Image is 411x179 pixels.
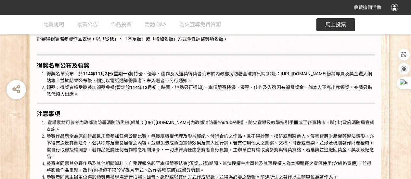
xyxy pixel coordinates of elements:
[37,62,89,69] strong: 得獎名單公布及領獎
[43,21,64,28] span: 比賽說明
[37,36,228,42] span: 評審得視實際參賽作品表現，以「從缺」、「不足額」或「增加名額」方式彈性調整獎項名額。
[77,21,98,28] span: 最新公告
[111,15,132,34] a: 作品投票
[130,85,157,90] strong: 114年12月初
[111,21,132,28] span: 作品投票
[46,134,374,159] span: 參賽作品應全為原創作品且未曾參加任何公開比賽，無簽屬版權代理及影片經紀、發行合約之作品，且不得抄襲、模仿或剽竊他人、侵害智慧財產權等違法情形，亦不得有違反其他法令、公共秩序及善良風俗之內容，並避...
[46,71,372,83] span: 得獎名單公布：於 將特優、優等、佳作及入選獎得獎者公布於內政部消防署全球資訊網(網址：[URL][DOMAIN_NAME]粉絲專頁及獎金獵人網站等，並於結果公布後，個別以電話通知得獎者，未入選者...
[43,15,64,34] a: 比賽說明
[46,120,374,132] span: 宣導素材可參考內政部消防署消防防災館(網址：[URL][DOMAIN_NAME]內政部消防署Youtube頻道、防火宣導及教學指引手冊或至各直轄市、縣(市)政府消防局官網查詢。
[37,110,60,117] strong: 注意事項
[325,21,346,28] span: 馬上投票
[179,15,221,34] a: 防火宣導免費資源
[354,5,381,10] span: 收藏這個活動
[83,71,129,76] strong: 114年11月3日(星期一)
[179,21,221,28] span: 防火宣導免費資源
[46,161,371,173] span: 參賽者同意其參賽作品及其他相關資料，自受理報名起至本項競賽結束(頒獎典禮)期間，無償授權主辦單位及其再授權人為本項競賽之宣傳使用(含網路宣傳)，並得將影像作品重製、改作(包括但不限於光碟片型式、...
[46,85,372,97] span: 領獎：得獎者將受邀參加頒獎典禮(暫定於 ；時間、地點另行通知)，本項競賽特優、優等、佳作及入選因有頒發獎金，倘本人不克出席領獎，亦請另指派代領人出席。
[77,15,98,34] a: 最新公告
[316,18,355,31] button: 馬上投票
[145,15,166,34] a: 活動 Q&A
[145,21,166,28] span: 活動 Q&A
